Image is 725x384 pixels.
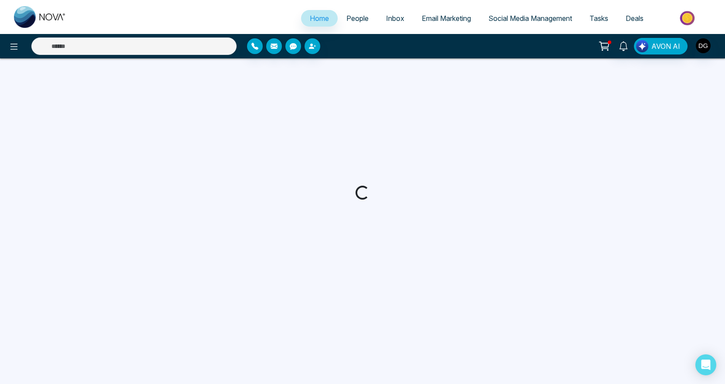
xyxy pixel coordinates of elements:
span: Tasks [589,14,608,23]
span: Email Marketing [422,14,471,23]
img: Lead Flow [636,40,648,52]
button: AVON AI [634,38,688,54]
a: Social Media Management [480,10,581,27]
span: Deals [626,14,644,23]
a: People [338,10,377,27]
span: Inbox [386,14,404,23]
div: Open Intercom Messenger [695,354,716,375]
img: User Avatar [696,38,711,53]
span: Social Media Management [488,14,572,23]
a: Tasks [581,10,617,27]
a: Inbox [377,10,413,27]
span: People [346,14,369,23]
a: Email Marketing [413,10,480,27]
a: Deals [617,10,652,27]
span: Home [310,14,329,23]
a: Home [301,10,338,27]
img: Market-place.gif [657,8,720,28]
img: Nova CRM Logo [14,6,66,28]
span: AVON AI [651,41,680,51]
